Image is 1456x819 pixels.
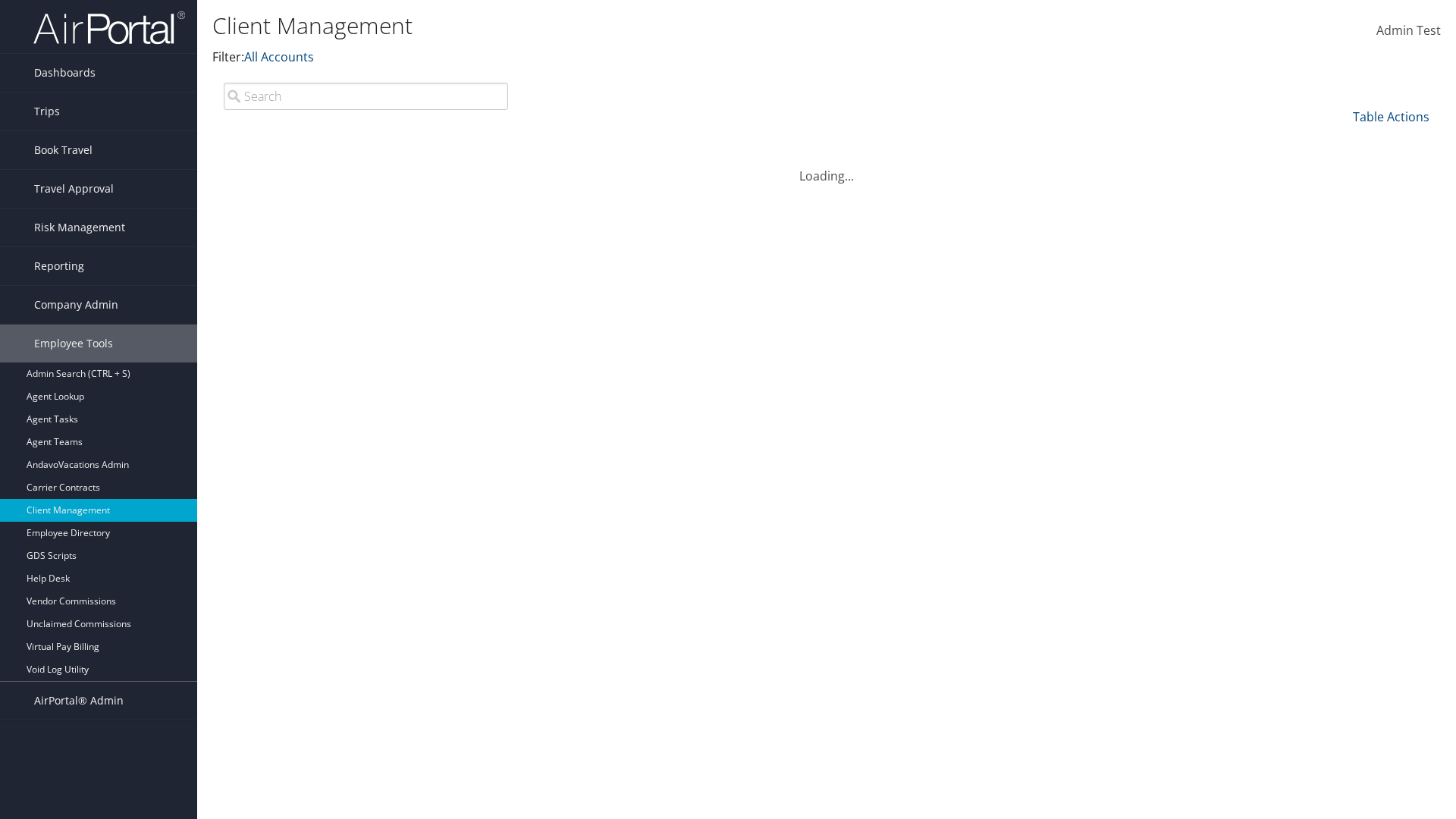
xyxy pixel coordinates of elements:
span: Dashboards [34,54,96,92]
span: Company Admin [34,286,118,324]
span: Admin Test [1376,22,1441,39]
span: Employee Tools [34,325,113,362]
span: Travel Approval [34,170,114,208]
input: Search [224,83,508,110]
a: Admin Test [1376,8,1441,55]
a: All Accounts [244,49,314,65]
div: Loading... [212,149,1441,185]
a: Table Actions [1353,108,1429,125]
span: Reporting [34,247,84,285]
img: airportal-logo.png [33,10,185,45]
h1: Client Management [212,10,1031,42]
span: Book Travel [34,131,93,169]
span: Trips [34,93,60,130]
p: Filter: [212,48,1031,67]
span: Risk Management [34,209,125,246]
span: AirPortal® Admin [34,682,124,720]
